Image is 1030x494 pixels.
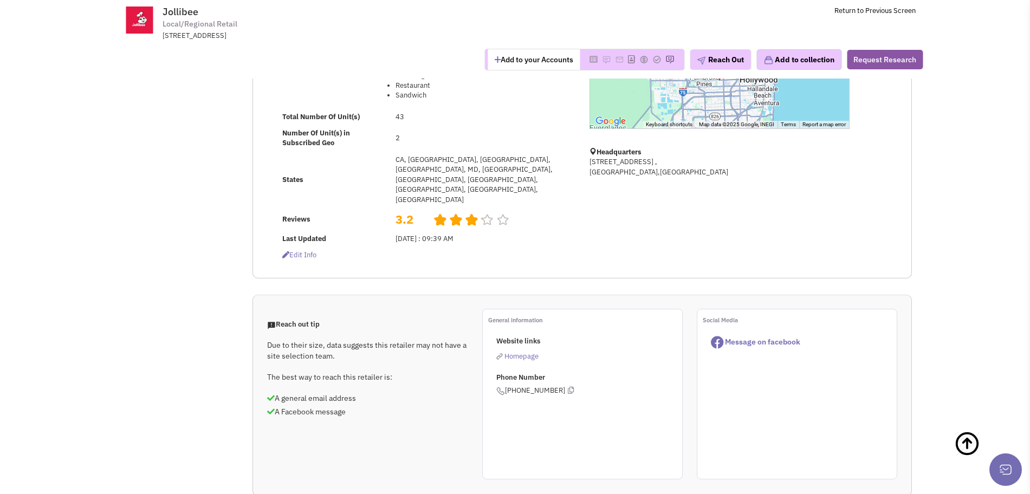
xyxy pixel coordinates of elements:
[392,152,575,208] td: CA, [GEOGRAPHIC_DATA], [GEOGRAPHIC_DATA], [GEOGRAPHIC_DATA], MD, [GEOGRAPHIC_DATA], [GEOGRAPHIC_D...
[488,315,682,326] p: General information
[396,81,572,91] li: Restaurant
[496,373,682,383] p: Phone Number
[267,406,468,417] p: A Facebook message
[847,50,923,69] button: Request Research
[496,353,503,360] img: reachlinkicon.png
[954,420,1008,490] a: Back To Top
[282,214,310,224] b: Reviews
[697,56,705,65] img: plane.png
[639,55,648,64] img: Please add to your accounts
[802,121,846,127] a: Report a map error
[712,60,727,80] div: Jollibee
[163,18,237,30] span: Local/Regional Retail
[282,128,350,148] b: Number Of Unit(s) in Subscribed Geo
[504,352,539,361] span: Homepage
[593,114,629,128] img: Google
[496,352,539,361] a: Homepage
[711,337,800,347] a: Message on facebook
[597,147,642,157] b: Headquarters
[496,387,505,395] img: icon-phone.png
[602,55,611,64] img: Please add to your accounts
[756,49,841,70] button: Add to collection
[652,55,661,64] img: Please add to your accounts
[834,6,916,15] a: Return to Previous Screen
[763,55,773,65] img: icon-collection-lavender.png
[267,393,468,404] p: A general email address
[593,114,629,128] a: Open this area in Google Maps (opens a new window)
[699,121,774,127] span: Map data ©2025 Google, INEGI
[615,55,624,64] img: Please add to your accounts
[267,372,468,382] p: The best way to reach this retailer is:
[163,5,198,18] span: Jollibee
[267,320,320,329] span: Reach out tip
[282,234,326,243] b: Last Updated
[590,157,850,177] p: [STREET_ADDRESS] , [GEOGRAPHIC_DATA],[GEOGRAPHIC_DATA]
[781,121,796,127] a: Terms (opens in new tab)
[282,112,360,121] b: Total Number Of Unit(s)
[646,121,692,128] button: Keyboard shortcuts
[703,315,897,326] p: Social Media
[163,31,445,41] div: [STREET_ADDRESS]
[665,55,674,64] img: Please add to your accounts
[282,175,303,184] b: States
[690,49,751,70] button: Reach Out
[496,386,574,395] span: [PHONE_NUMBER]
[488,49,580,70] button: Add to your Accounts
[392,109,575,125] td: 43
[392,231,575,247] td: [DATE] : 09:39 AM
[496,336,682,347] p: Website links
[396,211,425,217] h2: 3.2
[392,125,575,152] td: 2
[267,340,468,361] p: Due to their size, data suggests this retailer may not have a site selection team.
[725,337,800,347] span: Message on facebook
[396,90,572,101] li: Sandwich
[114,6,164,34] img: www.jollibeefoods.com
[282,250,316,259] span: Edit info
